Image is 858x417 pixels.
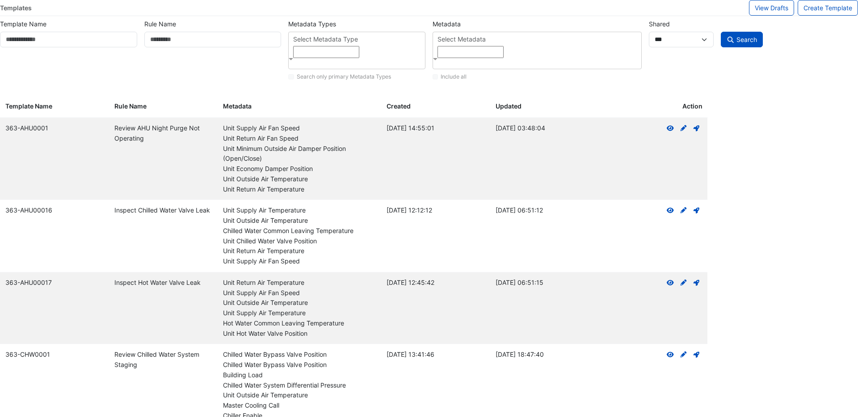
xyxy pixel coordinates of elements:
[5,123,104,133] div: 363-AHU0001
[693,206,701,214] fa-icon: Deploy
[114,350,213,370] div: Review Chilled Water System Staging
[223,205,376,216] div: Unit Supply Air Temperature
[433,16,461,32] label: Metadata
[114,205,213,216] div: Inspect Chilled Water Valve Leak
[223,216,376,226] div: Unit Outside Air Temperature
[5,350,104,360] div: 363-CHW0001
[755,4,788,12] span: View Drafts
[721,32,763,47] button: Search
[693,124,701,132] fa-icon: Deploy
[441,73,467,81] label: Include all
[496,205,594,216] div: [DATE] 06:51:12
[223,370,376,380] div: Building Load
[223,144,376,164] div: Unit Minimum Outside Air Damper Position (Open/Close)
[496,123,594,133] div: [DATE] 03:48:04
[693,279,701,286] fa-icon: Deploy
[223,123,376,133] div: Unit Supply Air Fan Speed
[223,360,376,370] div: Chilled Water Bypass Valve Position
[680,350,688,358] fa-icon: Create Draft - to edit a template, you first need to create a draft, and then submit it for appro...
[288,16,336,32] label: Metadata Types
[223,133,376,144] div: Unit Return Air Fan Speed
[803,4,852,12] span: Create Template
[223,318,376,329] div: Hot Water Common Leaving Temperature
[114,278,213,288] div: Inspect Hot Water Valve Leak
[496,102,522,110] span: Updated
[292,34,425,46] div: Select Metadata Type
[223,278,376,288] div: Unit Return Air Temperature
[114,123,213,144] div: Review AHU Night Purge Not Operating
[666,206,674,214] fa-icon: View
[223,174,376,184] div: Unit Outside Air Temperature
[496,278,594,288] div: [DATE] 06:51:15
[144,16,176,32] label: Rule Name
[666,350,674,358] fa-icon: View
[223,256,376,267] div: Unit Supply Air Fan Speed
[680,206,688,214] fa-icon: Create Draft - to edit a template, you first need to create a draft, and then submit it for appro...
[436,34,641,46] div: Select Metadata
[5,205,104,216] div: 363-AHU00016
[223,184,376,195] div: Unit Return Air Temperature
[297,73,391,81] label: Search only primary Metadata Types
[666,279,674,286] fa-icon: View
[223,236,376,246] div: Unit Chilled Water Valve Position
[680,279,688,286] fa-icon: Create Draft - to edit a template, you first need to create a draft, and then submit it for appro...
[223,390,376,400] div: Unit Outside Air Temperature
[223,350,376,360] div: Chilled Water Bypass Valve Position
[387,350,485,360] div: [DATE] 13:41:46
[680,124,688,132] fa-icon: Create Draft - to edit a template, you first need to create a draft, and then submit it for appro...
[387,123,485,133] div: [DATE] 14:55:01
[223,226,376,236] div: Chilled Water Common Leaving Temperature
[223,400,376,411] div: Master Cooling Call
[223,298,376,308] div: Unit Outside Air Temperature
[223,308,376,318] div: Unit Supply Air Temperature
[387,205,485,216] div: [DATE] 12:12:12
[387,102,411,110] span: Created
[223,246,376,256] div: Unit Return Air Temperature
[649,16,670,32] label: Shared
[223,164,376,174] div: Unit Economy Damper Position
[5,278,104,288] div: 363-AHU00017
[5,102,52,110] span: Template Name
[387,278,485,288] div: [DATE] 12:45:42
[496,350,594,360] div: [DATE] 18:47:40
[223,329,376,339] div: Unit Hot Water Valve Position
[223,288,376,298] div: Unit Supply Air Fan Speed
[223,102,252,110] span: Metadata
[682,101,702,112] span: Action
[223,380,376,391] div: Chilled Water System Differential Pressure
[736,36,757,43] span: Search
[693,350,701,358] fa-icon: Deploy
[666,124,674,132] fa-icon: View
[114,102,147,110] span: Rule Name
